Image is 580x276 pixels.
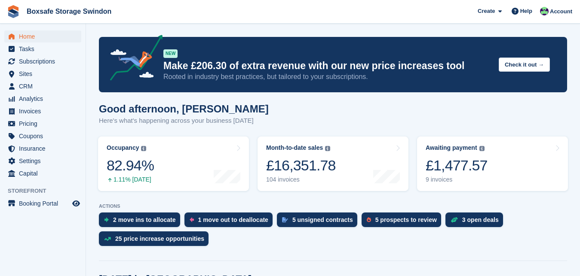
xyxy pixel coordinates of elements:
[540,7,549,15] img: Kim Virabi
[115,235,204,242] div: 25 price increase opportunities
[4,30,81,42] a: menu
[4,197,81,209] a: menu
[107,144,139,152] div: Occupancy
[4,155,81,167] a: menu
[4,68,81,80] a: menu
[7,5,20,18] img: stora-icon-8386f47178a22dfd0bd8f6a31ec36ba5ce8667c1dd55bd0f319d3a0aa187defe.svg
[99,116,269,126] p: Here's what's happening across your business [DATE]
[19,55,71,67] span: Subscriptions
[19,68,71,80] span: Sites
[19,130,71,142] span: Coupons
[198,216,268,223] div: 1 move out to deallocate
[362,212,445,231] a: 5 prospects to review
[277,212,362,231] a: 5 unsigned contracts
[19,197,71,209] span: Booking Portal
[103,35,163,84] img: price-adjustments-announcement-icon-8257ccfd72463d97f412b2fc003d46551f7dbcb40ab6d574587a9cd5c0d94...
[99,212,184,231] a: 2 move ins to allocate
[417,136,568,191] a: Awaiting payment £1,477.57 9 invoices
[266,144,323,152] div: Month-to-date sales
[99,203,567,209] p: ACTIONS
[367,217,371,222] img: prospect-51fa495bee0391a8d652442698ab0144808aea92771e9ea1ae160a38d050c398.svg
[8,187,86,195] span: Storefront
[266,157,336,174] div: £16,351.78
[258,136,408,191] a: Month-to-date sales £16,351.78 104 invoices
[163,72,492,82] p: Rooted in industry best practices, but tailored to your subscriptions.
[99,231,213,250] a: 25 price increase opportunities
[426,144,477,152] div: Awaiting payment
[282,217,288,222] img: contract_signature_icon-13c848040528278c33f63329250d36e43548de30e8caae1d1a13099fd9432cc5.svg
[19,118,71,130] span: Pricing
[163,49,178,58] div: NEW
[23,4,115,18] a: Boxsafe Storage Swindon
[4,130,81,142] a: menu
[4,118,81,130] a: menu
[71,198,81,209] a: Preview store
[426,176,488,183] div: 9 invoices
[4,143,81,155] a: menu
[445,212,507,231] a: 3 open deals
[4,55,81,67] a: menu
[190,217,194,222] img: move_outs_to_deallocate_icon-f764333ba52eb49d3ac5e1228854f67142a1ed5810a6f6cc68b1a99e826820c5.svg
[19,93,71,105] span: Analytics
[99,103,269,115] h1: Good afternoon, [PERSON_NAME]
[141,146,146,151] img: icon-info-grey-7440780725fd019a000dd9b08b2336e03edf1995a4989e88bcd33f0948082b44.svg
[19,30,71,42] span: Home
[451,217,458,223] img: deal-1b604bf984904fb50ccaf53a9ad4b4a5d6e5aea283cecdc64d6e3604feb123c2.svg
[4,43,81,55] a: menu
[266,176,336,183] div: 104 invoices
[426,157,488,174] div: £1,477.57
[163,60,492,72] p: Make £206.30 of extra revenue with our new price increases tool
[19,105,71,117] span: Invoices
[4,167,81,179] a: menu
[499,58,550,72] button: Check it out →
[478,7,495,15] span: Create
[4,93,81,105] a: menu
[19,143,71,155] span: Insurance
[113,216,176,223] div: 2 move ins to allocate
[292,216,353,223] div: 5 unsigned contracts
[325,146,330,151] img: icon-info-grey-7440780725fd019a000dd9b08b2336e03edf1995a4989e88bcd33f0948082b44.svg
[107,157,154,174] div: 82.94%
[19,167,71,179] span: Capital
[375,216,437,223] div: 5 prospects to review
[104,217,109,222] img: move_ins_to_allocate_icon-fdf77a2bb77ea45bf5b3d319d69a93e2d87916cf1d5bf7949dd705db3b84f3ca.svg
[4,105,81,117] a: menu
[479,146,485,151] img: icon-info-grey-7440780725fd019a000dd9b08b2336e03edf1995a4989e88bcd33f0948082b44.svg
[184,212,277,231] a: 1 move out to deallocate
[19,155,71,167] span: Settings
[550,7,572,16] span: Account
[98,136,249,191] a: Occupancy 82.94% 1.11% [DATE]
[462,216,499,223] div: 3 open deals
[104,237,111,241] img: price_increase_opportunities-93ffe204e8149a01c8c9dc8f82e8f89637d9d84a8eef4429ea346261dce0b2c0.svg
[107,176,154,183] div: 1.11% [DATE]
[19,80,71,92] span: CRM
[19,43,71,55] span: Tasks
[520,7,532,15] span: Help
[4,80,81,92] a: menu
